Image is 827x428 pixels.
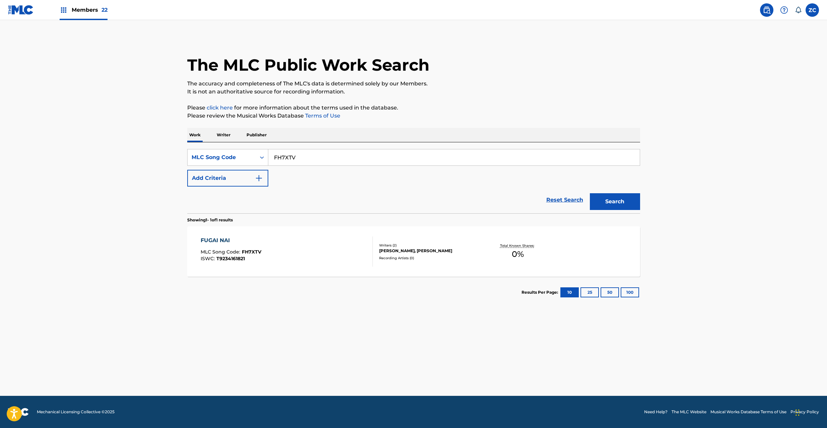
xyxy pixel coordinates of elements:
[621,287,639,297] button: 100
[543,193,587,207] a: Reset Search
[187,55,429,75] h1: The MLC Public Work Search
[806,3,819,17] div: User Menu
[780,6,788,14] img: help
[710,409,786,415] a: Musical Works Database Terms of Use
[216,256,245,262] span: T9234161821
[255,174,263,182] img: 9d2ae6d4665cec9f34b9.svg
[201,236,261,244] div: FUGAI NAI
[795,7,802,13] div: Notifications
[790,409,819,415] a: Privacy Policy
[644,409,668,415] a: Need Help?
[580,287,599,297] button: 25
[187,226,640,277] a: FUGAI NAIMLC Song Code:FH7XTVISWC:T9234161821Writers (2)[PERSON_NAME], [PERSON_NAME]Recording Art...
[187,217,233,223] p: Showing 1 - 1 of 1 results
[215,128,232,142] p: Writer
[379,243,480,248] div: Writers ( 2 )
[794,396,827,428] iframe: Chat Widget
[590,193,640,210] button: Search
[187,112,640,120] p: Please review the Musical Works Database
[8,408,29,416] img: logo
[500,243,536,248] p: Total Known Shares:
[379,256,480,261] div: Recording Artists ( 0 )
[522,289,560,295] p: Results Per Page:
[187,170,268,187] button: Add Criteria
[201,249,242,255] span: MLC Song Code :
[187,80,640,88] p: The accuracy and completeness of The MLC's data is determined solely by our Members.
[101,7,108,13] span: 22
[560,287,579,297] button: 10
[808,299,827,353] iframe: Resource Center
[777,3,791,17] div: Help
[207,104,233,111] a: click here
[187,149,640,213] form: Search Form
[379,248,480,254] div: [PERSON_NAME], [PERSON_NAME]
[37,409,115,415] span: Mechanical Licensing Collective © 2025
[760,3,773,17] a: Public Search
[187,88,640,96] p: It is not an authoritative source for recording information.
[601,287,619,297] button: 50
[672,409,706,415] a: The MLC Website
[187,128,203,142] p: Work
[763,6,771,14] img: search
[187,104,640,112] p: Please for more information about the terms used in the database.
[8,5,34,15] img: MLC Logo
[72,6,108,14] span: Members
[512,248,524,260] span: 0 %
[242,249,261,255] span: FH7XTV
[796,403,800,423] div: Drag
[192,153,252,161] div: MLC Song Code
[201,256,216,262] span: ISWC :
[245,128,269,142] p: Publisher
[304,113,340,119] a: Terms of Use
[60,6,68,14] img: Top Rightsholders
